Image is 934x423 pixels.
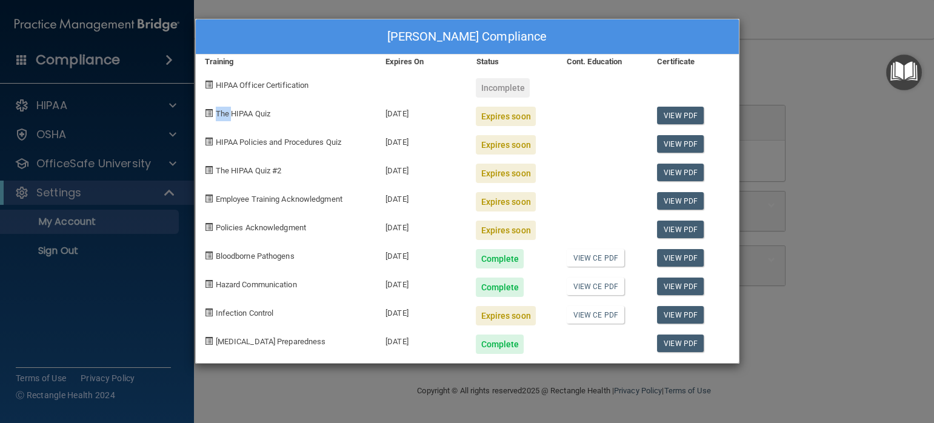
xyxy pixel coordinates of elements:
div: Expires soon [476,135,535,155]
button: Open Resource Center [886,55,922,90]
span: [MEDICAL_DATA] Preparedness [216,337,326,346]
div: [DATE] [376,297,467,325]
span: The HIPAA Quiz [216,109,270,118]
a: View PDF [657,278,704,295]
a: View PDF [657,249,704,267]
a: View PDF [657,306,704,324]
span: HIPAA Policies and Procedures Quiz [216,138,341,147]
span: Employee Training Acknowledgment [216,195,342,204]
div: Status [467,55,557,69]
div: Complete [476,335,524,354]
span: Infection Control [216,308,274,318]
div: [DATE] [376,98,467,126]
div: Cont. Education [558,55,648,69]
div: Expires soon [476,221,535,240]
div: [DATE] [376,183,467,211]
a: View PDF [657,164,704,181]
span: HIPAA Officer Certification [216,81,309,90]
div: [PERSON_NAME] Compliance [196,19,739,55]
a: View PDF [657,221,704,238]
a: View CE PDF [567,249,624,267]
span: Policies Acknowledgment [216,223,306,232]
div: [DATE] [376,240,467,268]
div: Expires soon [476,306,535,325]
div: [DATE] [376,155,467,183]
div: Expires soon [476,192,535,211]
span: Bloodborne Pathogens [216,251,295,261]
div: [DATE] [376,268,467,297]
div: [DATE] [376,126,467,155]
a: View CE PDF [567,306,624,324]
div: Expires soon [476,164,535,183]
div: Certificate [648,55,738,69]
span: The HIPAA Quiz #2 [216,166,282,175]
div: Training [196,55,377,69]
a: View PDF [657,135,704,153]
div: Complete [476,278,524,297]
div: Complete [476,249,524,268]
div: Expires soon [476,107,535,126]
div: Expires On [376,55,467,69]
div: Incomplete [476,78,530,98]
div: [DATE] [376,325,467,354]
a: View CE PDF [567,278,624,295]
a: View PDF [657,335,704,352]
span: Hazard Communication [216,280,297,289]
iframe: Drift Widget Chat Controller [725,338,919,385]
a: View PDF [657,107,704,124]
a: View PDF [657,192,704,210]
div: [DATE] [376,211,467,240]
